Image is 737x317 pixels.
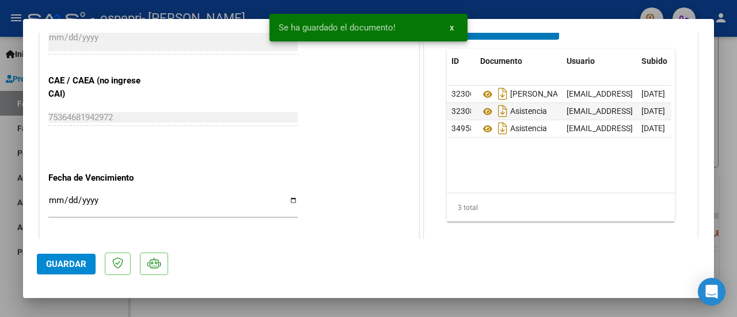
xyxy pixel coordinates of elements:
span: [DATE] [641,106,665,116]
i: Descargar documento [495,119,510,138]
span: Guardar [46,259,86,269]
div: Open Intercom Messenger [698,278,725,305]
span: x [450,22,454,33]
datatable-header-cell: Usuario [562,49,637,74]
span: Subido [641,56,667,66]
span: Usuario [567,56,595,66]
datatable-header-cell: Documento [476,49,562,74]
span: Asistencia [480,107,547,116]
datatable-header-cell: Subido [637,49,694,74]
i: Descargar documento [495,102,510,120]
span: 34958 [451,124,474,133]
p: Fecha de Vencimiento [48,171,157,185]
span: Asistencia [480,124,547,133]
i: Descargar documento [495,85,510,103]
span: ID [451,56,459,66]
span: [DATE] [641,124,665,133]
span: Se ha guardado el documento! [279,22,396,33]
span: [DATE] [641,89,665,98]
button: x [440,17,463,38]
span: [PERSON_NAME] [480,90,572,99]
span: 32306 [451,89,474,98]
div: 3 total [447,193,675,222]
button: Guardar [37,254,96,274]
datatable-header-cell: ID [447,49,476,74]
div: DOCUMENTACIÓN RESPALDATORIA [424,10,697,249]
p: Ref. Externa [48,237,157,250]
span: Documento [480,56,522,66]
p: CAE / CAEA (no ingrese CAI) [48,74,157,100]
span: 32308 [451,106,474,116]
